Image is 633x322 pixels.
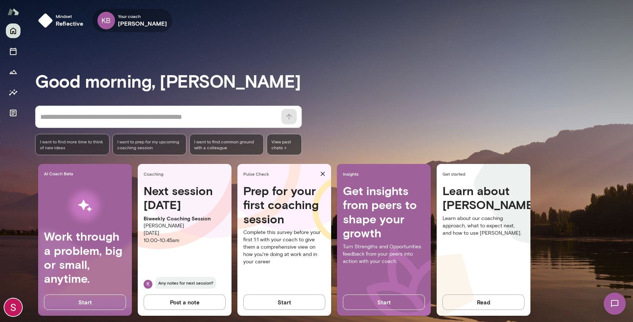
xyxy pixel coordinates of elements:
[97,12,115,29] div: KB
[6,44,21,59] button: Sessions
[155,277,216,289] span: Any notes for next session?
[6,23,21,38] button: Home
[243,294,325,310] button: Start
[443,171,527,177] span: Get started
[44,294,126,310] button: Start
[35,70,633,91] h3: Good morning, [PERSON_NAME]
[443,294,525,310] button: Read
[44,171,129,176] span: AI Coach Beta
[92,9,173,32] div: KBYour coach[PERSON_NAME]
[6,106,21,120] button: Documents
[6,85,21,100] button: Insights
[144,222,226,230] p: [PERSON_NAME]
[243,229,325,266] p: Complete this survey before your first 1:1 with your coach to give them a comprehensive view on h...
[343,184,425,240] h4: Get insights from peers to shape your growth
[267,134,302,155] span: View past chats ->
[343,171,428,177] span: Insights
[144,215,226,222] p: Biweekly Coaching Session
[118,13,167,19] span: Your coach
[144,171,229,177] span: Coaching
[144,294,226,310] button: Post a note
[443,215,525,237] p: Learn about our coaching approach, what to expect next, and how to use [PERSON_NAME].
[7,5,19,19] img: Mento
[144,237,226,244] p: 10:00 - 10:45am
[243,171,317,177] span: Pulse Check
[189,134,264,155] div: I want to find common ground with a colleague
[6,65,21,79] button: Growth Plan
[144,280,152,289] div: K
[343,294,425,310] button: Start
[56,19,84,28] h6: reflective
[44,229,126,286] h4: Work through a problem, big or small, anytime.
[56,13,84,19] span: Mindset
[4,299,22,316] img: Stephanie Celeste
[343,243,425,265] p: Turn Strengths and Opportunities feedback from your peers into action with your coach.
[38,13,53,28] img: mindset
[112,134,187,155] div: I want to prep for my upcoming coaching session
[194,139,259,150] span: I want to find common ground with a colleague
[243,184,325,226] h4: Prep for your first coaching session
[52,183,118,229] img: AI Workflows
[40,139,105,150] span: I want to find more time to think of new ideas
[117,139,182,150] span: I want to prep for my upcoming coaching session
[144,184,226,212] h4: Next session [DATE]
[118,19,167,28] h6: [PERSON_NAME]
[35,9,89,32] button: Mindsetreflective
[35,134,110,155] div: I want to find more time to think of new ideas
[144,230,226,237] p: [DATE]
[443,184,525,212] h4: Learn about [PERSON_NAME]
